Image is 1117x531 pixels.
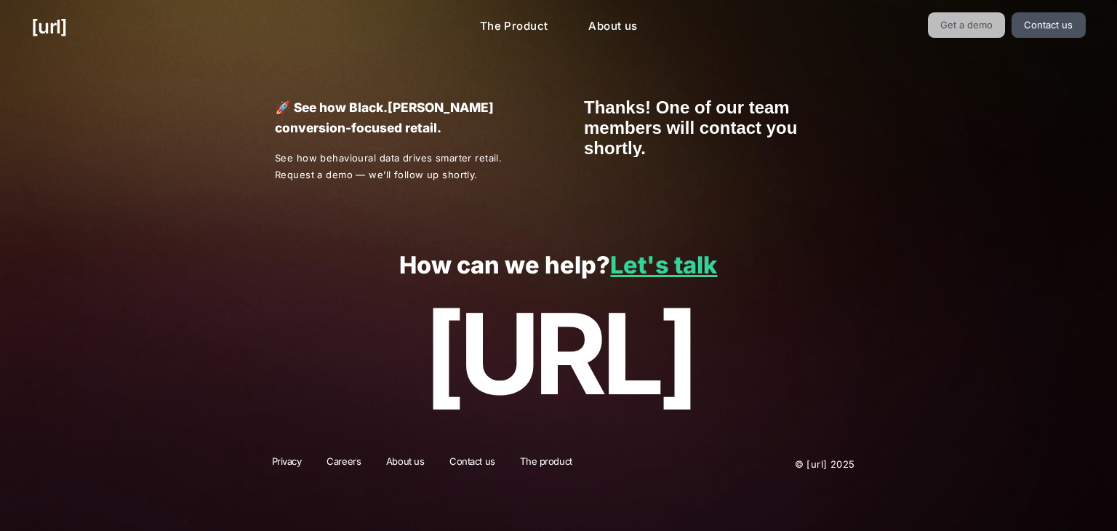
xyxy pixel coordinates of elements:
p: 🚀 See how Black.[PERSON_NAME] conversion-focused retail. [275,97,533,138]
a: Let's talk [610,251,717,279]
p: [URL] [31,291,1085,417]
p: How can we help? [31,252,1085,279]
p: © [URL] 2025 [707,455,855,474]
a: [URL] [31,12,67,41]
a: Careers [317,455,370,474]
a: The Product [468,12,560,41]
a: About us [377,455,434,474]
a: Privacy [263,455,311,474]
a: About us [577,12,649,41]
p: See how behavioural data drives smarter retail. Request a demo — we’ll follow up shortly. [275,150,534,183]
a: Contact us [440,455,505,474]
a: Get a demo [928,12,1006,38]
a: Contact us [1012,12,1086,38]
iframe: Form 1 [584,97,842,157]
a: The product [511,455,581,474]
